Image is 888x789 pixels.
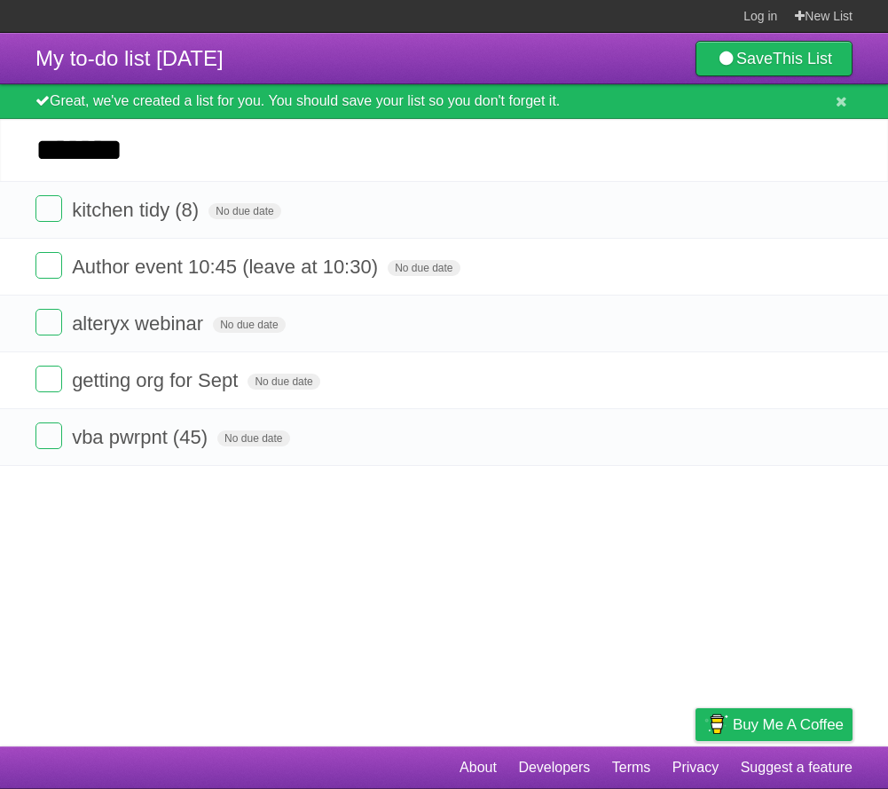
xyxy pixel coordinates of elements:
a: Suggest a feature [741,751,853,785]
span: My to-do list [DATE] [35,46,224,70]
span: vba pwrpnt (45) [72,426,212,448]
span: No due date [213,317,285,333]
label: Done [35,309,62,335]
img: Buy me a coffee [704,709,728,739]
b: This List [773,50,832,67]
a: Developers [518,751,590,785]
span: No due date [217,430,289,446]
label: Done [35,422,62,449]
span: getting org for Sept [72,369,242,391]
label: Done [35,366,62,392]
a: About [460,751,497,785]
label: Done [35,195,62,222]
span: No due date [388,260,460,276]
label: Done [35,252,62,279]
span: No due date [248,374,319,390]
a: Buy me a coffee [695,708,853,741]
a: SaveThis List [695,41,853,76]
span: No due date [208,203,280,219]
a: Privacy [672,751,719,785]
span: Buy me a coffee [733,709,844,740]
a: Terms [612,751,651,785]
span: alteryx webinar [72,312,208,335]
span: kitchen tidy (8) [72,199,203,221]
span: Author event 10:45 (leave at 10:30) [72,256,382,278]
